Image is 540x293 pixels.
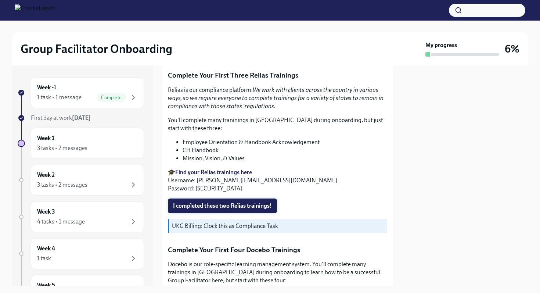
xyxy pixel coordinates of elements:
[168,199,277,213] button: I completed these two Relias trainings!
[37,144,87,152] div: 3 tasks • 2 messages
[37,93,82,101] div: 1 task • 1 message
[31,114,91,121] span: First day at work
[15,4,55,16] img: CharlieHealth
[37,134,54,142] h6: Week 1
[37,171,55,179] h6: Week 2
[18,77,144,108] a: Week -11 task • 1 messageComplete
[37,181,87,189] div: 3 tasks • 2 messages
[175,169,252,176] a: Find your Relias trainings here
[168,71,387,80] p: Complete Your First Three Relias Trainings
[168,245,387,255] p: Complete Your First Four Docebo Trainings
[168,86,384,110] em: We work with clients across the country in various ways, so we require everyone to complete train...
[505,42,519,56] h3: 6%
[168,168,387,193] p: 🎓 Username: [PERSON_NAME][EMAIL_ADDRESS][DOMAIN_NAME] Password: [SECURITY_DATA]
[168,260,387,285] p: Docebo is our role-specific learning management system. You'll complete many trainings in [GEOGRA...
[183,138,387,146] li: Employee Orientation & Handbook Acknowledgement
[168,86,387,110] p: Relias is our compliance platform.
[183,146,387,154] li: CH Handbook
[37,218,85,226] div: 4 tasks • 1 message
[168,116,387,132] p: You'll complete many traninings in [GEOGRAPHIC_DATA] during onboarding, but just start with these...
[37,83,56,92] h6: Week -1
[37,208,55,216] h6: Week 3
[18,201,144,232] a: Week 34 tasks • 1 message
[18,128,144,159] a: Week 13 tasks • 2 messages
[97,95,126,100] span: Complete
[425,41,457,49] strong: My progress
[183,154,387,162] li: Mission, Vision, & Values
[172,222,384,230] p: UKG Billing: Clock this as Compliance Task
[21,42,172,56] h2: Group Facilitator Onboarding
[18,238,144,269] a: Week 41 task
[72,114,91,121] strong: [DATE]
[37,244,55,253] h6: Week 4
[173,202,272,210] span: I completed these two Relias trainings!
[18,165,144,196] a: Week 23 tasks • 2 messages
[18,114,144,122] a: First day at work[DATE]
[37,254,51,262] div: 1 task
[37,281,55,289] h6: Week 5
